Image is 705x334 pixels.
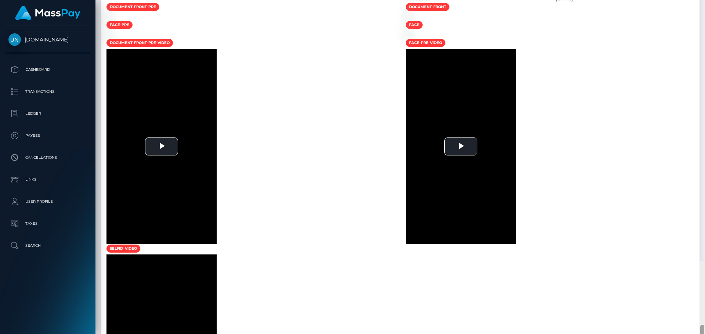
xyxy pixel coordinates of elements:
a: Taxes [6,214,90,233]
a: Cancellations [6,148,90,167]
a: Ledger [6,104,90,123]
a: Transactions [6,82,90,101]
p: Payees [8,130,87,141]
p: Ledger [8,108,87,119]
span: document-front [406,3,449,11]
div: Video Player [106,49,217,244]
p: Cancellations [8,152,87,163]
span: [DOMAIN_NAME] [6,36,90,43]
img: b76c8e59-7307-4a76-bb91-7bdb1cdc7854 [406,14,412,20]
p: Taxes [8,218,87,229]
a: Payees [6,126,90,145]
a: Dashboard [6,60,90,79]
button: Play Video [444,137,477,155]
a: User Profile [6,192,90,211]
span: face-pre-video [406,39,445,47]
a: Links [6,170,90,189]
p: Dashboard [8,64,87,75]
img: 4ecabf4b-3ca9-42e2-a595-628487ce60e2 [106,14,112,20]
span: document-front-pre [106,3,159,11]
button: Play Video [145,137,178,155]
img: 6ec39e39-671f-48be-bd4b-8dab81873970 [406,32,412,38]
span: selfid_video [106,245,140,253]
span: document-front-pre-video [106,39,173,47]
a: Search [6,236,90,255]
span: face [406,21,423,29]
div: Video Player [406,49,516,244]
p: User Profile [8,196,87,207]
p: Links [8,174,87,185]
img: Unlockt.me [8,33,21,46]
span: face-pre [106,21,133,29]
p: Transactions [8,86,87,97]
img: 7b82395d-6449-4aab-907a-0678d842025e [106,32,112,38]
img: MassPay Logo [15,6,80,20]
p: Search [8,240,87,251]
